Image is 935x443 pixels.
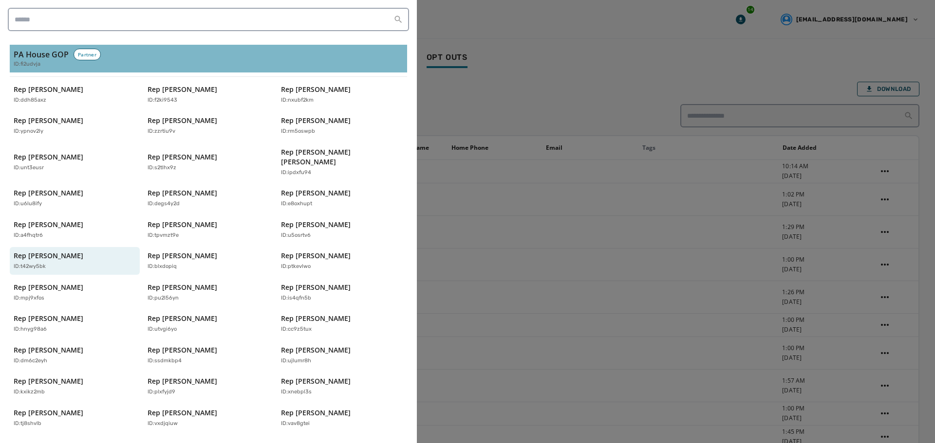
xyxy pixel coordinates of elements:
[281,294,311,302] p: ID: is4qfn5b
[10,372,140,400] button: Rep [PERSON_NAME]ID:kxikz2mb
[148,357,182,365] p: ID: ssdmkbp4
[144,216,274,244] button: Rep [PERSON_NAME]ID:tpvmzt9e
[10,143,140,181] button: Rep [PERSON_NAME]ID:unt3eusr
[277,279,407,306] button: Rep [PERSON_NAME]ID:is4qfn5b
[144,143,274,181] button: Rep [PERSON_NAME]ID:s2tlhx9z
[14,408,83,418] p: Rep [PERSON_NAME]
[148,263,177,271] p: ID: blxdopiq
[148,116,217,125] p: Rep [PERSON_NAME]
[144,404,274,432] button: Rep [PERSON_NAME]ID:vxdjqiuw
[10,247,140,275] button: Rep [PERSON_NAME]ID:t42wy5bk
[281,376,351,386] p: Rep [PERSON_NAME]
[277,112,407,140] button: Rep [PERSON_NAME]ID:rm5oswpb
[14,345,83,355] p: Rep [PERSON_NAME]
[144,112,274,140] button: Rep [PERSON_NAME]ID:zzrtiu9v
[277,404,407,432] button: Rep [PERSON_NAME]ID:vav8gtei
[148,85,217,94] p: Rep [PERSON_NAME]
[281,200,312,208] p: ID: e8oxhupt
[148,231,179,240] p: ID: tpvmzt9e
[14,231,43,240] p: ID: a4fhqtr6
[144,184,274,212] button: Rep [PERSON_NAME]ID:degs4y2d
[10,216,140,244] button: Rep [PERSON_NAME]ID:a4fhqtr6
[148,314,217,323] p: Rep [PERSON_NAME]
[14,251,83,261] p: Rep [PERSON_NAME]
[281,127,315,136] p: ID: rm5oswpb
[281,420,310,428] p: ID: vav8gtei
[281,231,311,240] p: ID: u5osrtv6
[14,420,41,428] p: ID: tj8shvlb
[277,216,407,244] button: Rep [PERSON_NAME]ID:u5osrtv6
[148,294,179,302] p: ID: pu2l56yn
[148,188,217,198] p: Rep [PERSON_NAME]
[14,220,83,230] p: Rep [PERSON_NAME]
[281,169,311,177] p: ID: ipdxfu94
[10,404,140,432] button: Rep [PERSON_NAME]ID:tj8shvlb
[144,279,274,306] button: Rep [PERSON_NAME]ID:pu2l56yn
[14,200,42,208] p: ID: u6lu8ify
[14,127,43,136] p: ID: ypnov2ly
[148,420,178,428] p: ID: vxdjqiuw
[281,388,312,396] p: ID: xnebpl3s
[14,314,83,323] p: Rep [PERSON_NAME]
[14,263,46,271] p: ID: t42wy5bk
[144,372,274,400] button: Rep [PERSON_NAME]ID:plxfyjd9
[148,376,217,386] p: Rep [PERSON_NAME]
[14,164,44,172] p: ID: unt3eusr
[144,310,274,337] button: Rep [PERSON_NAME]ID:utvgi6yo
[281,251,351,261] p: Rep [PERSON_NAME]
[148,388,175,396] p: ID: plxfyjd9
[281,147,393,167] p: Rep [PERSON_NAME] [PERSON_NAME]
[148,251,217,261] p: Rep [PERSON_NAME]
[277,341,407,369] button: Rep [PERSON_NAME]ID:ujlumr8h
[14,152,83,162] p: Rep [PERSON_NAME]
[277,184,407,212] button: Rep [PERSON_NAME]ID:e8oxhupt
[281,220,351,230] p: Rep [PERSON_NAME]
[277,247,407,275] button: Rep [PERSON_NAME]ID:ptkevlwo
[144,81,274,108] button: Rep [PERSON_NAME]ID:f2ki9543
[10,184,140,212] button: Rep [PERSON_NAME]ID:u6lu8ify
[10,81,140,108] button: Rep [PERSON_NAME]ID:ddh85axz
[14,96,46,105] p: ID: ddh85axz
[10,310,140,337] button: Rep [PERSON_NAME]ID:hnyg98a6
[14,294,44,302] p: ID: mpj9xfos
[281,96,314,105] p: ID: nxubf2km
[281,283,351,292] p: Rep [PERSON_NAME]
[10,112,140,140] button: Rep [PERSON_NAME]ID:ypnov2ly
[14,116,83,125] p: Rep [PERSON_NAME]
[10,45,407,72] button: PA House GOPPartnerID:fi2udvja
[14,376,83,386] p: Rep [PERSON_NAME]
[277,143,407,181] button: Rep [PERSON_NAME] [PERSON_NAME]ID:ipdxfu94
[14,49,69,60] h3: PA House GOP
[14,357,47,365] p: ID: dm6c2eyh
[281,314,351,323] p: Rep [PERSON_NAME]
[148,325,177,334] p: ID: utvgi6yo
[10,341,140,369] button: Rep [PERSON_NAME]ID:dm6c2eyh
[74,49,101,60] div: Partner
[148,96,177,105] p: ID: f2ki9543
[148,220,217,230] p: Rep [PERSON_NAME]
[148,408,217,418] p: Rep [PERSON_NAME]
[277,372,407,400] button: Rep [PERSON_NAME]ID:xnebpl3s
[148,127,175,136] p: ID: zzrtiu9v
[277,310,407,337] button: Rep [PERSON_NAME]ID:cc9z5tux
[14,188,83,198] p: Rep [PERSON_NAME]
[277,81,407,108] button: Rep [PERSON_NAME]ID:nxubf2km
[144,341,274,369] button: Rep [PERSON_NAME]ID:ssdmkbp4
[10,279,140,306] button: Rep [PERSON_NAME]ID:mpj9xfos
[281,188,351,198] p: Rep [PERSON_NAME]
[14,325,47,334] p: ID: hnyg98a6
[14,60,40,69] span: ID: fi2udvja
[281,85,351,94] p: Rep [PERSON_NAME]
[144,247,274,275] button: Rep [PERSON_NAME]ID:blxdopiq
[281,325,312,334] p: ID: cc9z5tux
[148,200,180,208] p: ID: degs4y2d
[14,283,83,292] p: Rep [PERSON_NAME]
[148,152,217,162] p: Rep [PERSON_NAME]
[281,263,311,271] p: ID: ptkevlwo
[148,283,217,292] p: Rep [PERSON_NAME]
[281,357,311,365] p: ID: ujlumr8h
[148,164,176,172] p: ID: s2tlhx9z
[14,388,45,396] p: ID: kxikz2mb
[281,345,351,355] p: Rep [PERSON_NAME]
[148,345,217,355] p: Rep [PERSON_NAME]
